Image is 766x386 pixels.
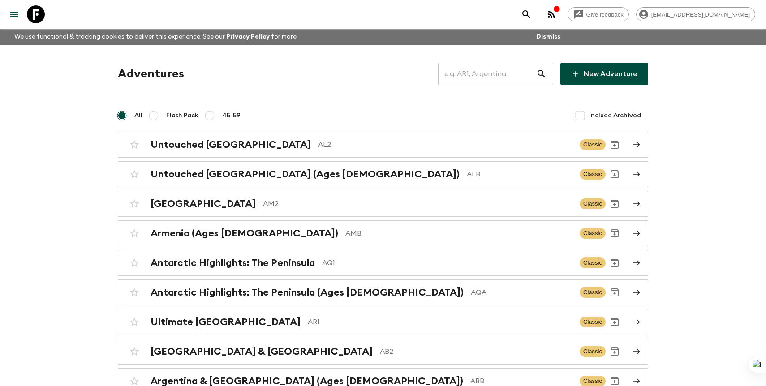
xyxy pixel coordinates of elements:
[606,224,624,242] button: Archive
[166,111,198,120] span: Flash Pack
[580,287,606,298] span: Classic
[581,11,628,18] span: Give feedback
[226,34,270,40] a: Privacy Policy
[118,339,648,365] a: [GEOGRAPHIC_DATA] & [GEOGRAPHIC_DATA]AB2ClassicArchive
[151,227,338,239] h2: Armenia (Ages [DEMOGRAPHIC_DATA])
[222,111,241,120] span: 45-59
[580,346,606,357] span: Classic
[606,313,624,331] button: Archive
[580,198,606,209] span: Classic
[568,7,629,21] a: Give feedback
[118,161,648,187] a: Untouched [GEOGRAPHIC_DATA] (Ages [DEMOGRAPHIC_DATA])ALBClassicArchive
[580,139,606,150] span: Classic
[118,250,648,276] a: Antarctic Highlights: The PeninsulaAQ1ClassicArchive
[322,257,572,268] p: AQ1
[471,287,572,298] p: AQA
[580,257,606,268] span: Classic
[151,346,373,357] h2: [GEOGRAPHIC_DATA] & [GEOGRAPHIC_DATA]
[318,139,572,150] p: AL2
[380,346,572,357] p: AB2
[438,61,536,86] input: e.g. AR1, Argentina
[589,111,641,120] span: Include Archived
[151,139,311,150] h2: Untouched [GEOGRAPHIC_DATA]
[636,7,755,21] div: [EMAIL_ADDRESS][DOMAIN_NAME]
[118,279,648,305] a: Antarctic Highlights: The Peninsula (Ages [DEMOGRAPHIC_DATA])AQAClassicArchive
[151,316,301,328] h2: Ultimate [GEOGRAPHIC_DATA]
[580,228,606,239] span: Classic
[606,283,624,301] button: Archive
[606,254,624,272] button: Archive
[118,191,648,217] a: [GEOGRAPHIC_DATA]AM2ClassicArchive
[118,220,648,246] a: Armenia (Ages [DEMOGRAPHIC_DATA])AMBClassicArchive
[151,287,464,298] h2: Antarctic Highlights: The Peninsula (Ages [DEMOGRAPHIC_DATA])
[263,198,572,209] p: AM2
[151,198,256,210] h2: [GEOGRAPHIC_DATA]
[580,317,606,327] span: Classic
[345,228,572,239] p: AMB
[517,5,535,23] button: search adventures
[606,343,624,360] button: Archive
[11,29,301,45] p: We use functional & tracking cookies to deliver this experience. See our for more.
[118,309,648,335] a: Ultimate [GEOGRAPHIC_DATA]AR1ClassicArchive
[308,317,572,327] p: AR1
[5,5,23,23] button: menu
[118,132,648,158] a: Untouched [GEOGRAPHIC_DATA]AL2ClassicArchive
[118,65,184,83] h1: Adventures
[606,136,624,154] button: Archive
[534,30,563,43] button: Dismiss
[560,63,648,85] a: New Adventure
[606,165,624,183] button: Archive
[606,195,624,213] button: Archive
[151,168,460,180] h2: Untouched [GEOGRAPHIC_DATA] (Ages [DEMOGRAPHIC_DATA])
[151,257,315,269] h2: Antarctic Highlights: The Peninsula
[134,111,142,120] span: All
[580,169,606,180] span: Classic
[467,169,572,180] p: ALB
[646,11,755,18] span: [EMAIL_ADDRESS][DOMAIN_NAME]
